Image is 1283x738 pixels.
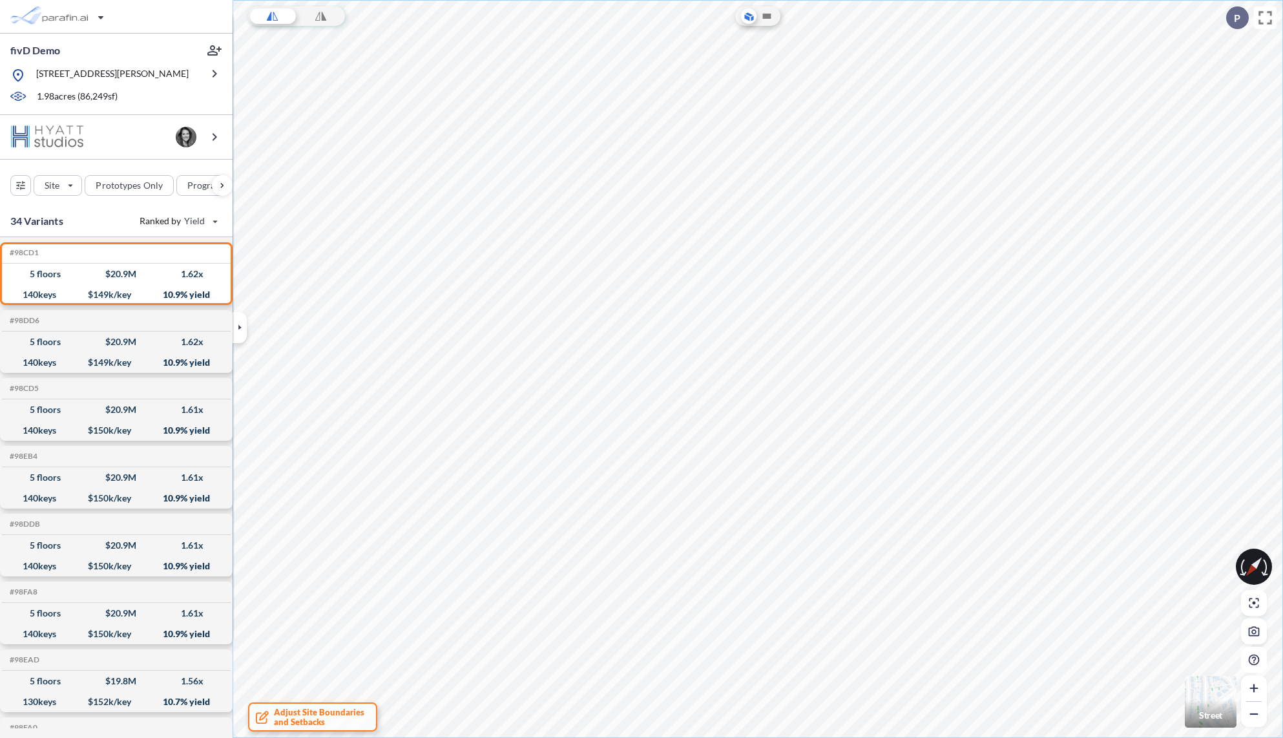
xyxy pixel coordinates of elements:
h5: Click to copy the code [7,520,40,529]
p: 34 Variants [10,213,63,229]
h5: Click to copy the code [7,655,39,664]
p: Site [45,179,59,192]
button: Program [176,175,246,196]
p: P [1234,12,1240,24]
h5: Click to copy the code [7,248,39,257]
button: Site Plan [759,8,775,24]
p: fivD Demo [10,43,60,58]
h5: Click to copy the code [7,384,39,393]
p: Program [187,179,224,192]
h5: Click to copy the code [7,723,37,732]
img: Switcher Image [1185,676,1236,728]
button: Ranked by Yield [129,211,226,231]
img: BrandImage [10,125,85,149]
button: Site [34,175,82,196]
h5: Click to copy the code [7,587,37,596]
button: Switcher ImageStreet [1185,676,1236,728]
p: [STREET_ADDRESS][PERSON_NAME] [36,67,189,83]
button: Adjust Site Boundariesand Setbacks [248,702,377,732]
p: Prototypes Only [96,179,163,192]
span: Adjust Site Boundaries and Setbacks [274,708,364,727]
button: Prototypes Only [85,175,174,196]
span: Yield [184,215,205,227]
p: 1.98 acres ( 86,249 sf) [37,90,118,104]
p: Street [1199,710,1222,721]
h5: Click to copy the code [7,316,39,325]
button: Aerial View [741,8,756,24]
img: user logo [176,127,196,147]
h5: Click to copy the code [7,452,37,461]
